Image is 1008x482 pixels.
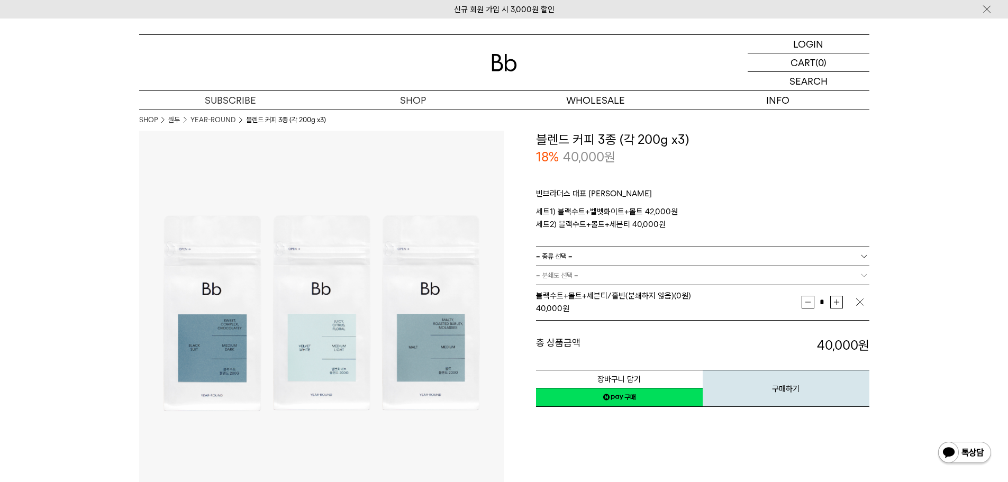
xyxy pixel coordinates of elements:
p: LOGIN [793,35,823,53]
a: LOGIN [748,35,869,53]
a: 새창 [536,388,703,407]
strong: 40,000 [536,304,562,313]
button: 장바구니 담기 [536,370,703,388]
p: WHOLESALE [504,91,687,110]
a: SUBSCRIBE [139,91,322,110]
img: 카카오톡 채널 1:1 채팅 버튼 [937,441,992,466]
span: = 분쇄도 선택 = [536,266,578,285]
img: 로고 [492,54,517,71]
button: 감소 [802,296,814,308]
span: 블랙수트+몰트+세븐티/홀빈(분쇄하지 않음) (0원) [536,291,691,301]
dt: 총 상품금액 [536,337,703,354]
button: 증가 [830,296,843,308]
p: 빈브라더스 대표 [PERSON_NAME] [536,187,869,205]
p: 세트1) 블랙수트+벨벳화이트+몰트 42,000원 세트2) 블랙수트+몰트+세븐티 40,000원 [536,205,869,231]
span: 원 [604,149,615,165]
a: SHOP [139,115,158,125]
a: YEAR-ROUND [190,115,235,125]
a: CART (0) [748,53,869,72]
div: 원 [536,302,802,315]
p: CART [791,53,815,71]
button: 구매하기 [703,370,869,407]
a: 원두 [168,115,180,125]
strong: 40,000 [817,338,869,353]
p: SEARCH [789,72,828,90]
li: 블렌드 커피 3종 (각 200g x3) [246,115,326,125]
img: 삭제 [855,297,865,307]
b: 원 [858,338,869,353]
a: 신규 회원 가입 시 3,000원 할인 [454,5,555,14]
a: SHOP [322,91,504,110]
p: 40,000 [563,148,615,166]
p: 18% [536,148,559,166]
span: = 종류 선택 = [536,247,573,266]
p: INFO [687,91,869,110]
p: (0) [815,53,827,71]
h3: 블렌드 커피 3종 (각 200g x3) [536,131,869,149]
